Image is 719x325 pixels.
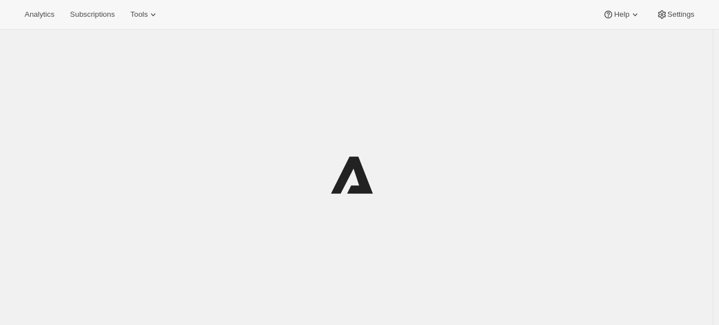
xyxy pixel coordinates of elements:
button: Help [596,7,647,22]
button: Settings [650,7,701,22]
span: Settings [668,10,694,19]
span: Tools [130,10,148,19]
span: Help [614,10,629,19]
button: Analytics [18,7,61,22]
span: Analytics [25,10,54,19]
span: Subscriptions [70,10,115,19]
button: Subscriptions [63,7,121,22]
button: Tools [124,7,165,22]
